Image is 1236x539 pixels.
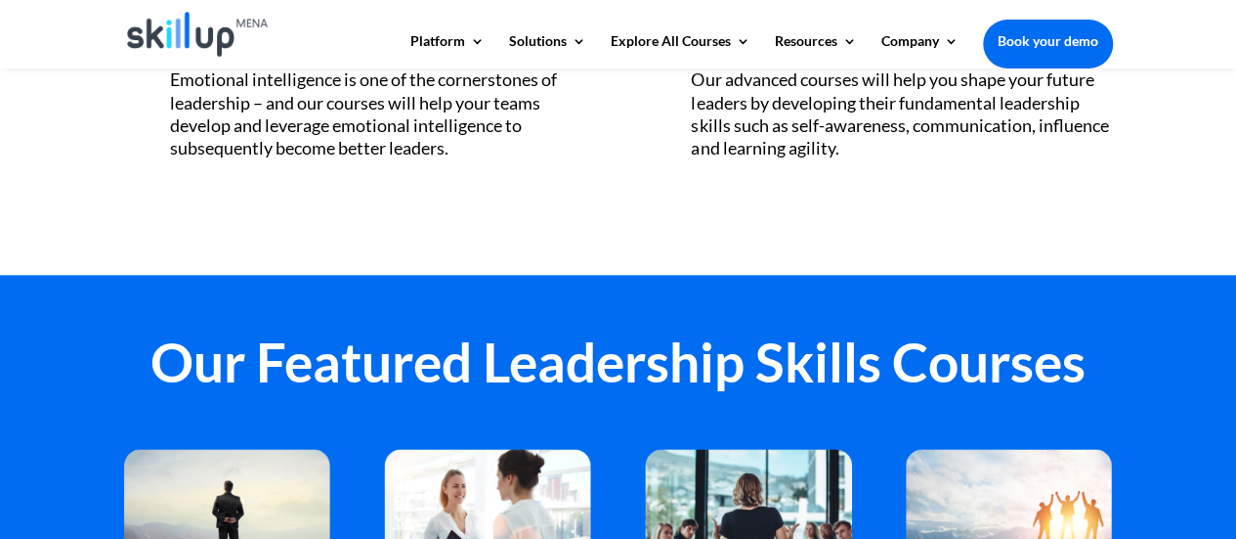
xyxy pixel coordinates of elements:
[127,12,269,57] img: Skillup Mena
[983,20,1113,63] a: Book your demo
[410,34,485,67] a: Platform
[124,336,1113,399] h2: Our Featured Leadership Skills Courses
[170,68,591,160] div: Emotional intelligence is one of the cornerstones of leadership – and our courses will help your ...
[611,34,750,67] a: Explore All Courses
[911,328,1236,539] iframe: Chat Widget
[775,34,857,67] a: Resources
[509,34,586,67] a: Solutions
[881,34,959,67] a: Company
[691,68,1112,160] div: Our advanced courses will help you shape your future leaders by developing their fundamental lead...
